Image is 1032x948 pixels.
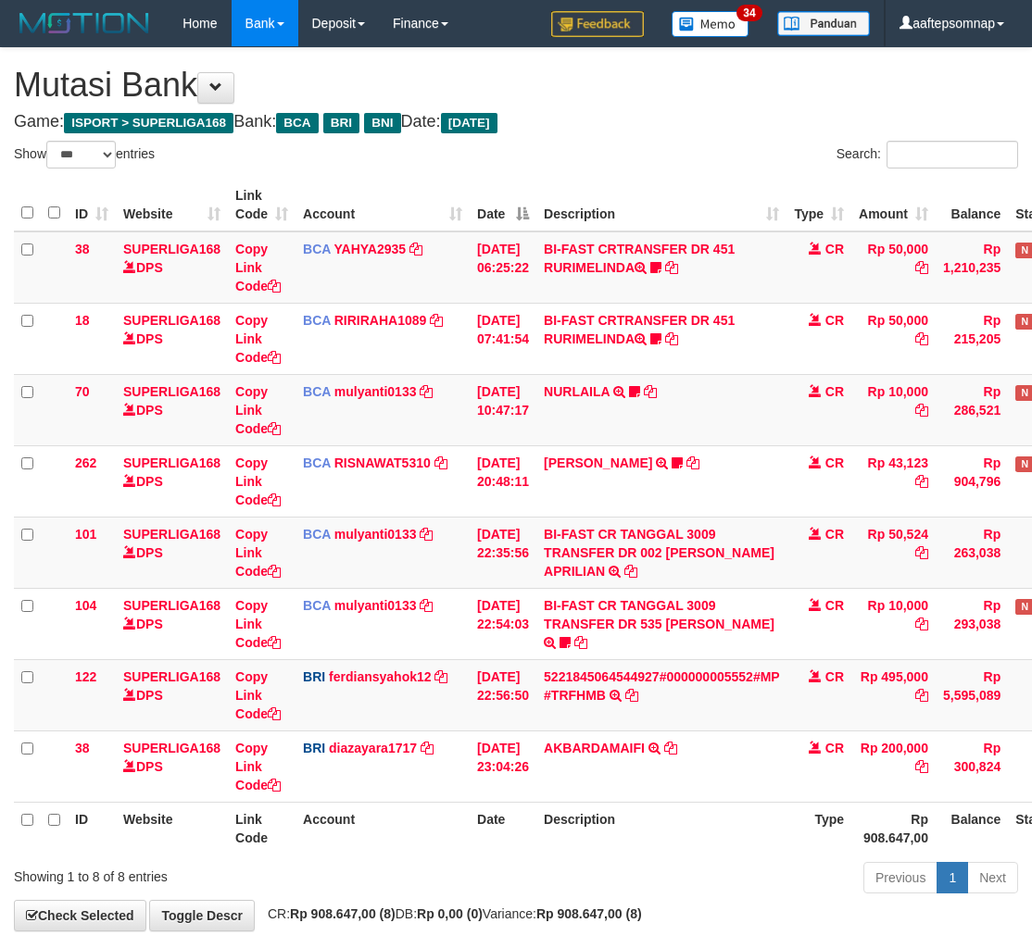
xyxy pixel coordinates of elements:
a: Copy Rp 10,000 to clipboard [915,617,928,631]
a: Copy Link Code [235,669,281,721]
th: Balance [936,179,1008,231]
a: YAHYA2935 [334,242,407,256]
td: Rp 904,796 [936,445,1008,517]
td: Rp 293,038 [936,588,1008,659]
img: MOTION_logo.png [14,9,155,37]
a: Copy Link Code [235,455,281,507]
th: Link Code: activate to sort column ascending [228,179,296,231]
th: Type [787,802,851,854]
td: [DATE] 10:47:17 [470,374,536,445]
td: BI-FAST CRTRANSFER DR 451 RURIMELINDA [536,231,787,304]
a: mulyanti0133 [334,527,417,542]
th: Rp 908.647,00 [851,802,936,854]
a: BI-FAST CR TANGGAL 3009 TRANSFER DR 535 [PERSON_NAME] [544,598,774,631]
th: Balance [936,802,1008,854]
h4: Game: Bank: Date: [14,113,1018,131]
span: CR [825,598,844,613]
span: 101 [75,527,96,542]
a: BI-FAST CR TANGGAL 3009 TRANSFER DR 002 [PERSON_NAME] APRILIAN [544,527,774,579]
span: 18 [75,313,90,328]
div: Showing 1 to 8 of 8 entries [14,860,416,886]
span: 38 [75,741,90,755]
a: Copy Link Code [235,527,281,579]
span: BCA [303,455,331,470]
td: Rp 1,210,235 [936,231,1008,304]
a: Copy YAHYA2935 to clipboard [409,242,422,256]
a: Copy 5221845064544927#000000005552#MP #TRFHMB to clipboard [625,688,638,703]
span: CR: DB: Variance: [258,906,642,921]
select: Showentries [46,141,116,168]
span: BCA [303,242,331,256]
span: CR [825,741,844,755]
td: [DATE] 22:56:50 [470,659,536,730]
a: Copy Link Code [235,741,281,792]
a: 1 [937,862,968,893]
span: BCA [303,598,331,613]
a: Copy BI-FAST CR TANGGAL 3009 TRANSFER DR 535 ABDUL KOHAR to clipboard [574,635,587,650]
span: CR [825,527,844,542]
td: Rp 50,000 [851,231,936,304]
span: CR [825,313,844,328]
th: Account: activate to sort column ascending [296,179,470,231]
a: SUPERLIGA168 [123,384,220,399]
a: diazayara1717 [329,741,417,755]
a: RISNAWAT5310 [334,455,431,470]
td: [DATE] 06:25:22 [470,231,536,304]
a: Copy BI-FAST CR TANGGAL 3009 TRANSFER DR 002 NIZAR APRILIAN to clipboard [624,564,637,579]
a: Copy AKBARDAMAIFI to clipboard [664,741,677,755]
a: Copy Rp 43,123 to clipboard [915,474,928,489]
span: CR [825,455,844,470]
td: BI-FAST CRTRANSFER DR 451 RURIMELINDA [536,303,787,374]
label: Show entries [14,141,155,168]
td: Rp 495,000 [851,659,936,730]
span: 262 [75,455,96,470]
span: BCA [276,113,318,133]
span: 104 [75,598,96,613]
td: [DATE] 22:54:03 [470,588,536,659]
a: Toggle Descr [149,900,255,931]
a: Copy Link Code [235,242,281,293]
td: DPS [116,445,228,517]
a: SUPERLIGA168 [123,313,220,328]
td: DPS [116,588,228,659]
a: Copy mulyanti0133 to clipboard [420,527,433,542]
td: Rp 263,038 [936,517,1008,588]
span: ISPORT > SUPERLIGA168 [64,113,233,133]
th: Description: activate to sort column ascending [536,179,787,231]
img: Button%20Memo.svg [672,11,749,37]
span: 34 [736,5,761,21]
a: Check Selected [14,900,146,931]
a: Copy Rp 50,000 to clipboard [915,331,928,346]
a: SUPERLIGA168 [123,455,220,470]
h1: Mutasi Bank [14,67,1018,104]
a: [PERSON_NAME] [544,455,652,470]
span: BCA [303,384,331,399]
a: Copy diazayara1717 to clipboard [421,741,434,755]
a: 5221845064544927#000000005552#MP #TRFHMB [544,669,779,703]
th: Date [470,802,536,854]
span: CR [825,242,844,256]
th: Website: activate to sort column ascending [116,179,228,231]
a: Copy Rp 10,000 to clipboard [915,403,928,418]
a: Copy Rp 50,524 to clipboard [915,545,928,560]
a: Copy Rp 50,000 to clipboard [915,260,928,275]
a: SUPERLIGA168 [123,527,220,542]
a: RIRIRAHA1089 [334,313,427,328]
a: AKBARDAMAIFI [544,741,645,755]
a: Copy NURLAILA to clipboard [644,384,657,399]
th: Date: activate to sort column descending [470,179,536,231]
th: Description [536,802,787,854]
strong: Rp 0,00 (0) [417,906,483,921]
td: [DATE] 23:04:26 [470,730,536,802]
a: Copy mulyanti0133 to clipboard [420,598,433,613]
a: Copy YOSI EFENDI to clipboard [686,455,699,470]
a: Copy BI-FAST CRTRANSFER DR 451 RURIMELINDA to clipboard [665,260,678,275]
td: DPS [116,517,228,588]
a: Copy Link Code [235,384,281,436]
td: Rp 43,123 [851,445,936,517]
td: DPS [116,231,228,304]
label: Search: [837,141,1018,168]
span: BCA [303,527,331,542]
td: DPS [116,659,228,730]
td: Rp 10,000 [851,588,936,659]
